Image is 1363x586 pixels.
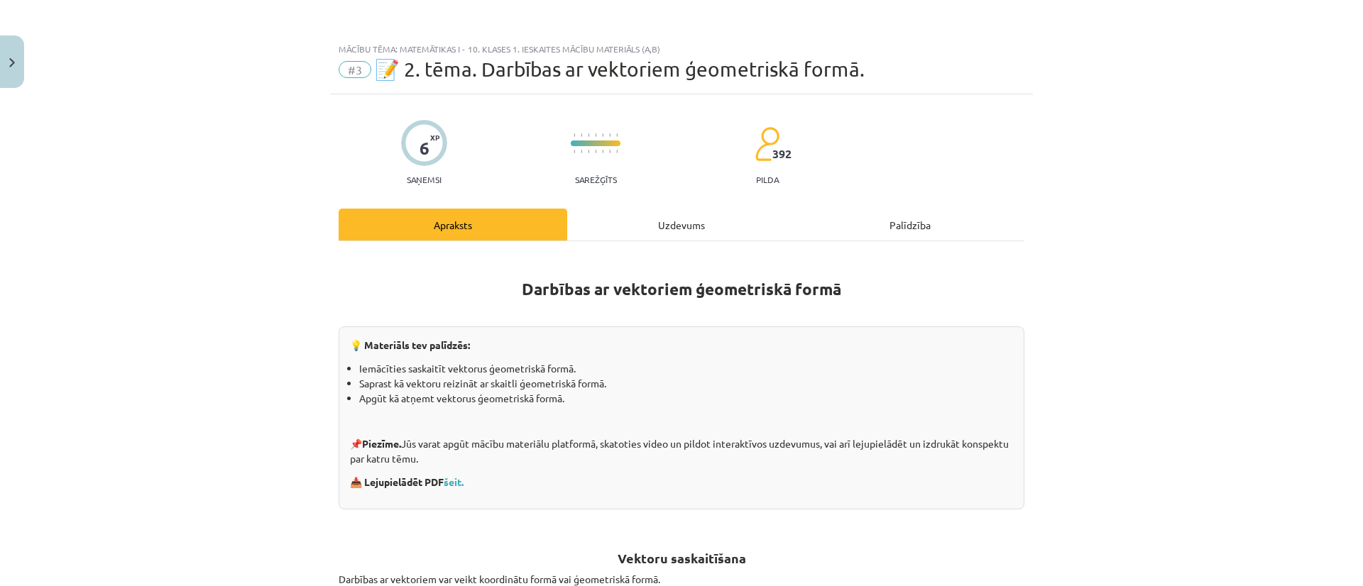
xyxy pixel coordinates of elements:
[350,338,470,351] strong: 💡 Materiāls tev palīdzēs:
[350,436,1013,466] p: 📌 Jūs varat apgūt mācību materiālu platformā, skatoties video un pildot interaktīvos uzdevumus, v...
[339,61,371,78] span: #3
[581,133,582,137] img: icon-short-line-57e1e144782c952c97e751825c79c345078a6d821885a25fce030b3d8c18986b.svg
[574,133,575,137] img: icon-short-line-57e1e144782c952c97e751825c79c345078a6d821885a25fce030b3d8c18986b.svg
[609,133,611,137] img: icon-short-line-57e1e144782c952c97e751825c79c345078a6d821885a25fce030b3d8c18986b.svg
[375,57,865,81] span: 📝 2. tēma. Darbības ar vektoriem ģeometriskā formā.
[359,376,1013,391] li: Saprast kā vektoru reizināt ar skaitli ģeometriskā formā.
[575,175,617,184] p: Sarežģīts
[339,209,567,241] div: Apraksts
[595,150,596,153] img: icon-short-line-57e1e144782c952c97e751825c79c345078a6d821885a25fce030b3d8c18986b.svg
[444,475,464,488] a: šeit.
[602,133,603,137] img: icon-short-line-57e1e144782c952c97e751825c79c345078a6d821885a25fce030b3d8c18986b.svg
[756,175,779,184] p: pilda
[359,391,1013,406] li: Apgūt kā atņemt vektorus ģeometriskā formā.
[350,475,466,488] strong: 📥 Lejupielādēt PDF
[567,209,796,241] div: Uzdevums
[362,437,401,450] strong: Piezīme.
[616,150,618,153] img: icon-short-line-57e1e144782c952c97e751825c79c345078a6d821885a25fce030b3d8c18986b.svg
[339,44,1024,54] div: Mācību tēma: Matemātikas i - 10. klases 1. ieskaites mācību materiāls (a,b)
[588,133,589,137] img: icon-short-line-57e1e144782c952c97e751825c79c345078a6d821885a25fce030b3d8c18986b.svg
[618,550,746,566] b: Vektoru saskaitīšana
[609,150,611,153] img: icon-short-line-57e1e144782c952c97e751825c79c345078a6d821885a25fce030b3d8c18986b.svg
[588,150,589,153] img: icon-short-line-57e1e144782c952c97e751825c79c345078a6d821885a25fce030b3d8c18986b.svg
[574,150,575,153] img: icon-short-line-57e1e144782c952c97e751825c79c345078a6d821885a25fce030b3d8c18986b.svg
[9,58,15,67] img: icon-close-lesson-0947bae3869378f0d4975bcd49f059093ad1ed9edebbc8119c70593378902aed.svg
[755,126,779,162] img: students-c634bb4e5e11cddfef0936a35e636f08e4e9abd3cc4e673bd6f9a4125e45ecb1.svg
[772,148,792,160] span: 392
[581,150,582,153] img: icon-short-line-57e1e144782c952c97e751825c79c345078a6d821885a25fce030b3d8c18986b.svg
[616,133,618,137] img: icon-short-line-57e1e144782c952c97e751825c79c345078a6d821885a25fce030b3d8c18986b.svg
[602,150,603,153] img: icon-short-line-57e1e144782c952c97e751825c79c345078a6d821885a25fce030b3d8c18986b.svg
[430,133,439,141] span: XP
[522,279,841,299] strong: Darbības ar vektoriem ģeometriskā formā
[359,361,1013,376] li: Iemācīties saskaitīt vektorus ģeometriskā formā.
[595,133,596,137] img: icon-short-line-57e1e144782c952c97e751825c79c345078a6d821885a25fce030b3d8c18986b.svg
[420,138,429,158] div: 6
[796,209,1024,241] div: Palīdzība
[401,175,447,184] p: Saņemsi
